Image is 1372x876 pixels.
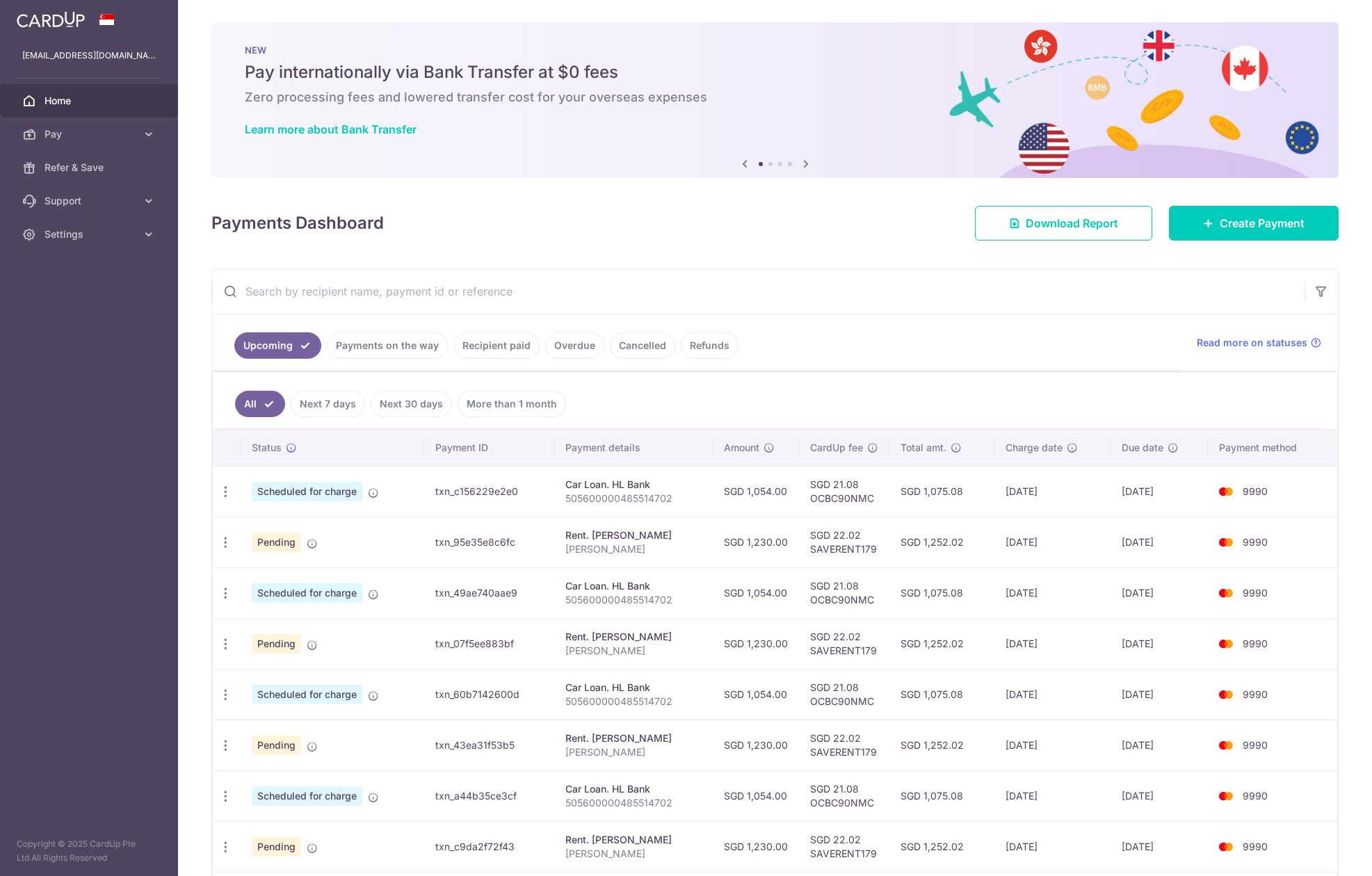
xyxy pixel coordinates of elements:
[1220,215,1305,232] span: Create Payment
[45,227,136,241] span: Settings
[45,127,136,141] span: Pay
[565,528,702,542] div: Rent. [PERSON_NAME]
[245,122,417,136] a: Learn more about Bank Transfer
[565,630,702,644] div: Rent. [PERSON_NAME]
[1208,430,1337,466] th: Payment method
[975,206,1152,241] a: Download Report
[45,194,136,208] span: Support
[1111,618,1208,669] td: [DATE]
[424,567,555,618] td: txn_49ae740aae9
[713,517,799,567] td: SGD 1,230.00
[234,332,321,359] a: Upcoming
[994,770,1111,821] td: [DATE]
[245,89,1305,106] h6: Zero processing fees and lowered transfer cost for your overseas expenses
[1111,567,1208,618] td: [DATE]
[1111,517,1208,567] td: [DATE]
[713,720,799,770] td: SGD 1,230.00
[252,736,301,755] span: Pending
[565,847,702,861] p: [PERSON_NAME]
[565,478,702,492] div: Car Loan. HL Bank
[713,669,799,720] td: SGD 1,054.00
[252,837,301,857] span: Pending
[458,391,566,417] a: More than 1 month
[713,821,799,872] td: SGD 1,230.00
[424,430,555,466] th: Payment ID
[1006,441,1063,455] span: Charge date
[22,49,156,63] p: [EMAIL_ADDRESS][DOMAIN_NAME]
[252,441,282,455] span: Status
[994,669,1111,720] td: [DATE]
[799,567,889,618] td: SGD 21.08 OCBC90NMC
[1243,688,1268,700] span: 9990
[554,430,713,466] th: Payment details
[713,466,799,517] td: SGD 1,054.00
[799,770,889,821] td: SGD 21.08 OCBC90NMC
[252,583,362,603] span: Scheduled for charge
[889,720,994,770] td: SGD 1,252.02
[252,786,362,806] span: Scheduled for charge
[565,593,702,607] p: 505600000485514702
[565,745,702,759] p: [PERSON_NAME]
[291,391,365,417] a: Next 7 days
[889,567,994,618] td: SGD 1,075.08
[424,720,555,770] td: txn_43ea31f53b5
[889,517,994,567] td: SGD 1,252.02
[994,466,1111,517] td: [DATE]
[994,618,1111,669] td: [DATE]
[1111,720,1208,770] td: [DATE]
[424,821,555,872] td: txn_c9da2f72f43
[799,720,889,770] td: SGD 22.02 SAVERENT179
[610,332,675,359] a: Cancelled
[1212,838,1240,855] img: Bank Card
[453,332,540,359] a: Recipient paid
[565,492,702,505] p: 505600000485514702
[1243,536,1268,548] span: 9990
[889,466,994,517] td: SGD 1,075.08
[713,770,799,821] td: SGD 1,054.00
[799,669,889,720] td: SGD 21.08 OCBC90NMC
[1212,534,1240,551] img: Bank Card
[424,466,555,517] td: txn_c156229e2e0
[1111,770,1208,821] td: [DATE]
[1243,587,1268,599] span: 9990
[235,391,285,417] a: All
[681,332,739,359] a: Refunds
[371,391,452,417] a: Next 30 days
[1243,485,1268,497] span: 9990
[565,731,702,745] div: Rent. [PERSON_NAME]
[1243,841,1268,852] span: 9990
[327,332,448,359] a: Payments on the way
[245,44,1305,56] p: NEW
[565,782,702,796] div: Car Loan. HL Bank
[889,618,994,669] td: SGD 1,252.02
[545,332,604,359] a: Overdue
[424,770,555,821] td: txn_a44b35ce3cf
[994,517,1111,567] td: [DATE]
[565,695,702,708] p: 505600000485514702
[1212,788,1240,804] img: Bank Card
[17,11,85,28] img: CardUp
[1212,635,1240,652] img: Bank Card
[1197,336,1307,350] span: Read more on statuses
[252,533,301,552] span: Pending
[889,821,994,872] td: SGD 1,252.02
[713,618,799,669] td: SGD 1,230.00
[45,94,136,108] span: Home
[1212,483,1240,500] img: Bank Card
[994,821,1111,872] td: [DATE]
[901,441,946,455] span: Total amt.
[252,685,362,704] span: Scheduled for charge
[810,441,863,455] span: CardUp fee
[994,567,1111,618] td: [DATE]
[1111,821,1208,872] td: [DATE]
[45,161,136,175] span: Refer & Save
[1212,585,1240,601] img: Bank Card
[1122,441,1163,455] span: Due date
[1197,336,1321,350] a: Read more on statuses
[211,22,1339,178] img: Bank transfer banner
[799,821,889,872] td: SGD 22.02 SAVERENT179
[713,567,799,618] td: SGD 1,054.00
[1169,206,1339,241] a: Create Payment
[565,579,702,593] div: Car Loan. HL Bank
[799,517,889,567] td: SGD 22.02 SAVERENT179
